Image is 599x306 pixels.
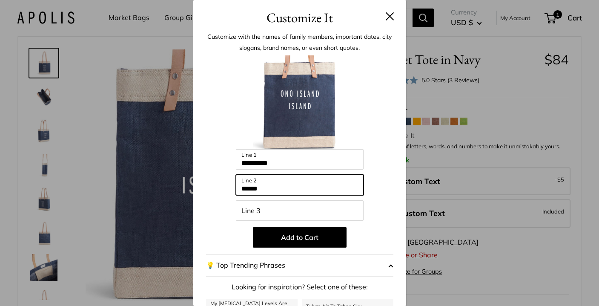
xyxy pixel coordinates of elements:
[206,254,393,277] button: 💡 Top Trending Phrases
[253,55,347,149] img: customizer-prod
[206,8,393,28] h3: Customize It
[253,227,347,248] button: Add to Cart
[7,274,91,299] iframe: Sign Up via Text for Offers
[206,31,393,53] p: Customize with the names of family members, important dates, city slogans, brand names, or even s...
[206,281,393,294] p: Looking for inspiration? Select one of these:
